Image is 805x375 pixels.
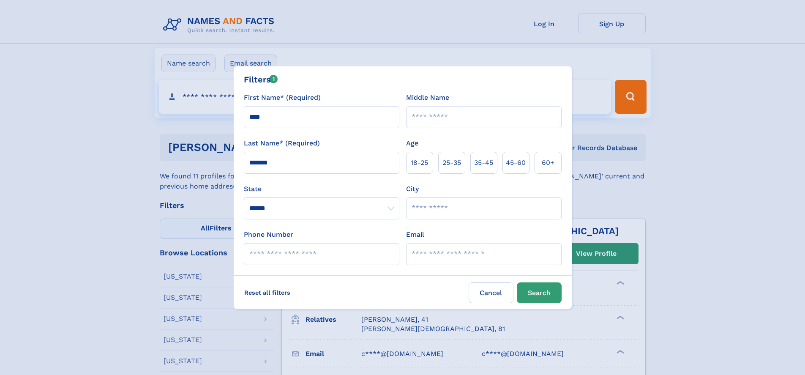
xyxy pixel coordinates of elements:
[542,158,554,168] span: 60+
[474,158,493,168] span: 35‑45
[406,184,419,194] label: City
[244,93,321,103] label: First Name* (Required)
[406,93,449,103] label: Middle Name
[239,282,296,303] label: Reset all filters
[244,230,293,240] label: Phone Number
[406,138,418,148] label: Age
[442,158,461,168] span: 25‑35
[406,230,424,240] label: Email
[244,73,278,86] div: Filters
[244,138,320,148] label: Last Name* (Required)
[506,158,526,168] span: 45‑60
[517,282,562,303] button: Search
[411,158,428,168] span: 18‑25
[244,184,399,194] label: State
[469,282,513,303] label: Cancel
